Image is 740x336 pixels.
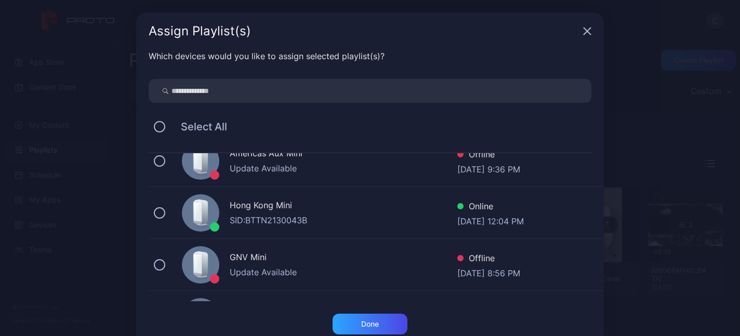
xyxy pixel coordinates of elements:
div: Online [457,200,524,215]
div: SID: BTTN2130043B [230,214,457,226]
div: [DATE] 8:56 PM [457,267,520,277]
div: Offline [457,148,520,163]
div: Assign Playlist(s) [149,25,579,37]
div: GNV Mini [230,251,457,266]
div: Americas Aux Mini [230,147,457,162]
div: [DATE] 9:36 PM [457,163,520,173]
div: Update Available [230,162,457,174]
div: Update Available [230,266,457,278]
div: [DATE] 12:04 PM [457,215,524,225]
div: Which devices would you like to assign selected playlist(s)? [149,50,591,62]
div: Done [361,320,379,328]
div: Offline [457,252,520,267]
div: Hong Kong Mini [230,199,457,214]
span: Select All [170,120,227,133]
button: Done [333,314,407,334]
